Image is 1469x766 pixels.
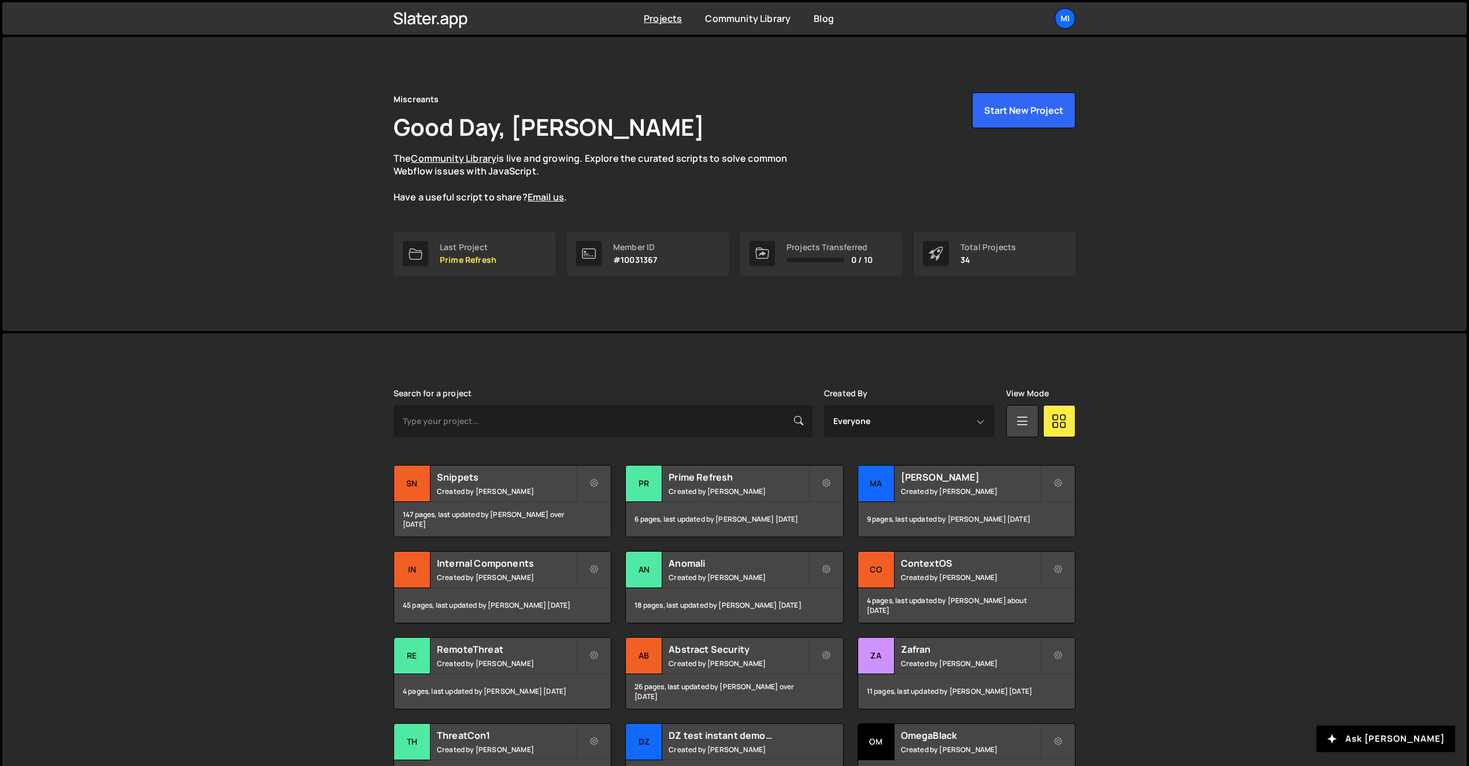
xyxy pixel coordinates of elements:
[437,659,576,668] small: Created by [PERSON_NAME]
[901,572,1040,582] small: Created by [PERSON_NAME]
[626,674,843,709] div: 26 pages, last updated by [PERSON_NAME] over [DATE]
[394,724,431,760] div: Th
[858,552,895,588] div: Co
[858,588,1075,623] div: 4 pages, last updated by [PERSON_NAME] about [DATE]
[528,191,564,203] a: Email us
[394,111,704,143] h1: Good Day, [PERSON_NAME]
[851,255,873,265] span: 0 / 10
[858,465,1075,537] a: Ma [PERSON_NAME] Created by [PERSON_NAME] 9 pages, last updated by [PERSON_NAME] [DATE]
[901,557,1040,570] h2: ContextOS
[411,152,496,165] a: Community Library
[394,588,611,623] div: 45 pages, last updated by [PERSON_NAME] [DATE]
[901,745,1040,754] small: Created by [PERSON_NAME]
[858,637,1075,709] a: Za Zafran Created by [PERSON_NAME] 11 pages, last updated by [PERSON_NAME] [DATE]
[437,471,576,484] h2: Snippets
[901,729,1040,742] h2: OmegaBlack
[625,551,843,623] a: An Anomali Created by [PERSON_NAME] 18 pages, last updated by [PERSON_NAME] [DATE]
[394,92,439,106] div: Miscreants
[626,466,662,502] div: Pr
[669,745,808,754] small: Created by [PERSON_NAME]
[1316,726,1455,752] button: Ask [PERSON_NAME]
[437,486,576,496] small: Created by [PERSON_NAME]
[858,502,1075,537] div: 9 pages, last updated by [PERSON_NAME] [DATE]
[394,552,431,588] div: In
[669,643,808,656] h2: Abstract Security
[960,243,1016,252] div: Total Projects
[669,486,808,496] small: Created by [PERSON_NAME]
[440,243,496,252] div: Last Project
[394,502,611,537] div: 147 pages, last updated by [PERSON_NAME] over [DATE]
[626,552,662,588] div: An
[394,465,611,537] a: Sn Snippets Created by [PERSON_NAME] 147 pages, last updated by [PERSON_NAME] over [DATE]
[814,12,834,25] a: Blog
[626,588,843,623] div: 18 pages, last updated by [PERSON_NAME] [DATE]
[960,255,1016,265] p: 34
[437,745,576,754] small: Created by [PERSON_NAME]
[824,389,868,398] label: Created By
[705,12,791,25] a: Community Library
[858,638,895,674] div: Za
[394,674,611,709] div: 4 pages, last updated by [PERSON_NAME] [DATE]
[901,659,1040,668] small: Created by [PERSON_NAME]
[613,243,657,252] div: Member ID
[1055,8,1075,29] a: Mi
[669,729,808,742] h2: DZ test instant demo (delete later)
[626,638,662,674] div: Ab
[626,724,662,760] div: DZ
[394,232,555,276] a: Last Project Prime Refresh
[394,637,611,709] a: Re RemoteThreat Created by [PERSON_NAME] 4 pages, last updated by [PERSON_NAME] [DATE]
[625,637,843,709] a: Ab Abstract Security Created by [PERSON_NAME] 26 pages, last updated by [PERSON_NAME] over [DATE]
[437,729,576,742] h2: ThreatCon1
[669,471,808,484] h2: Prime Refresh
[437,643,576,656] h2: RemoteThreat
[669,557,808,570] h2: Anomali
[626,502,843,537] div: 6 pages, last updated by [PERSON_NAME] [DATE]
[901,471,1040,484] h2: [PERSON_NAME]
[613,255,657,265] p: #10031367
[394,551,611,623] a: In Internal Components Created by [PERSON_NAME] 45 pages, last updated by [PERSON_NAME] [DATE]
[669,572,808,582] small: Created by [PERSON_NAME]
[901,643,1040,656] h2: Zafran
[858,551,1075,623] a: Co ContextOS Created by [PERSON_NAME] 4 pages, last updated by [PERSON_NAME] about [DATE]
[669,659,808,668] small: Created by [PERSON_NAME]
[972,92,1075,128] button: Start New Project
[644,12,682,25] a: Projects
[1006,389,1049,398] label: View Mode
[440,255,496,265] p: Prime Refresh
[858,724,895,760] div: Om
[858,466,895,502] div: Ma
[394,638,431,674] div: Re
[394,389,472,398] label: Search for a project
[858,674,1075,709] div: 11 pages, last updated by [PERSON_NAME] [DATE]
[437,572,576,582] small: Created by [PERSON_NAME]
[394,405,813,437] input: Type your project...
[437,557,576,570] h2: Internal Components
[394,152,810,204] p: The is live and growing. Explore the curated scripts to solve common Webflow issues with JavaScri...
[625,465,843,537] a: Pr Prime Refresh Created by [PERSON_NAME] 6 pages, last updated by [PERSON_NAME] [DATE]
[901,486,1040,496] small: Created by [PERSON_NAME]
[787,243,873,252] div: Projects Transferred
[394,466,431,502] div: Sn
